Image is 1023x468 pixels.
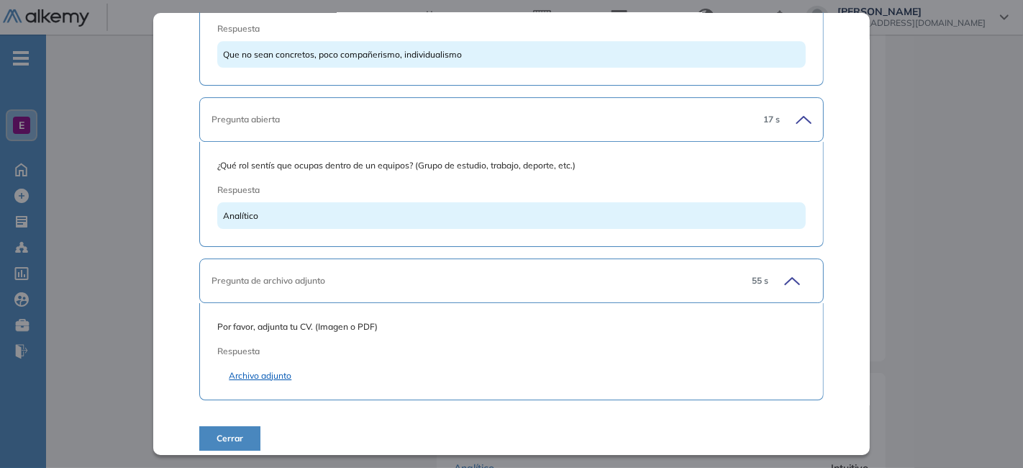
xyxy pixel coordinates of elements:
[217,159,805,172] span: ¿Qué rol sentís que ocupas dentro de un equipos? (Grupo de estudio, trabajo, deporte, etc.)
[217,22,747,35] span: Respuesta
[951,399,1023,468] div: Widget de chat
[951,399,1023,468] iframe: Chat Widget
[223,49,462,60] span: Que no sean concretos, poco compañerismo, individualismo
[217,184,747,197] span: Respuesta
[199,426,260,451] button: Cerrar
[763,113,780,126] span: 17 s
[217,320,805,333] span: Por favor, adjunta tu CV. (Imagen o PDF)
[212,113,751,126] div: Pregunta abierta
[752,274,768,287] span: 55 s
[212,274,740,287] div: Pregunta de archivo adjunto
[217,345,747,358] span: Respuesta
[217,432,243,445] span: Cerrar
[223,210,258,221] span: Analítico
[229,369,794,382] a: Archivo adjunto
